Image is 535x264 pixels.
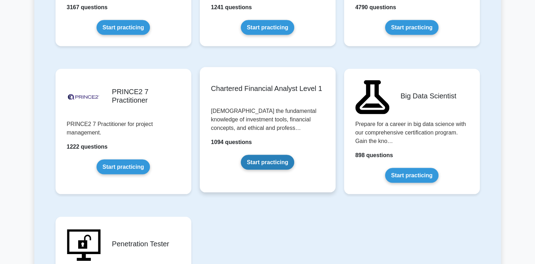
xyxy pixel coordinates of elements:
a: Start practicing [97,160,150,174]
a: Start practicing [385,20,438,35]
a: Start practicing [241,20,294,35]
a: Start practicing [97,20,150,35]
a: Start practicing [241,155,294,170]
a: Start practicing [385,168,438,183]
